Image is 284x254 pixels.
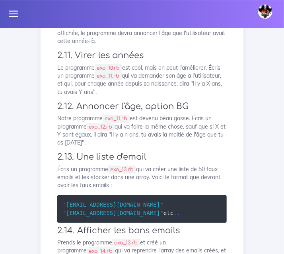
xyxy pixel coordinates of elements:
h3: 2.12. Annoncer l'âge, option BG [57,102,227,111]
h3: 2.14. Afficher les bons emails [57,226,227,236]
code: exo_11.rb [95,72,122,80]
span: . [177,210,180,216]
img: avatar [258,4,272,19]
code: etc [63,200,183,217]
span: "[EMAIL_ADDRESS][DOMAIN_NAME]" [63,210,163,216]
code: exo_10.rb [95,64,122,72]
p: Écris un programme qui va créer une liste de 50 faux emails et les stocker dans une array. Voici ... [57,165,227,190]
p: Le programme est cool, mais on peut l'améliorer. Écris un programme qui va demander son âge à l'u... [57,64,227,96]
span: . [173,210,177,216]
code: exo_13.rb [112,239,140,247]
code: exo_12.rb [87,123,115,131]
h3: 2.13. Une liste d'email [57,152,227,162]
p: Notre programme est devenu beau gosse. Écris un programme qui va faire la même chose, sauf que si... [57,114,227,147]
code: exo_11.rb [103,115,130,123]
code: exo_13.rb [108,166,136,174]
h3: 2.11. Virer les années [57,51,227,61]
span: "[EMAIL_ADDRESS][DOMAIN_NAME]" [63,201,163,208]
